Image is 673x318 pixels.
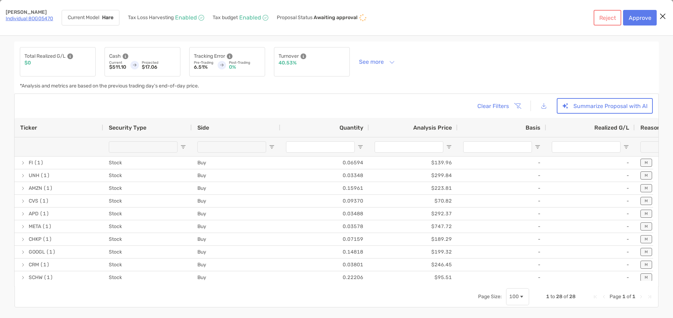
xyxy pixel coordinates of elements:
[43,182,53,194] span: (1)
[546,246,635,258] div: -
[458,182,546,194] div: -
[192,157,280,169] div: Buy
[103,157,192,169] div: Stock
[623,144,629,150] button: Open Filter Menu
[413,124,452,131] span: Analysis Price
[29,157,33,169] span: FI
[369,195,458,207] div: $70.82
[40,208,49,220] span: (1)
[280,220,369,233] div: 0.03578
[526,124,540,131] span: Basis
[623,10,657,25] button: Approve
[103,259,192,271] div: Stock
[369,169,458,182] div: $299.84
[375,141,443,153] input: Analysis Price Filter Input
[458,233,546,245] div: -
[369,182,458,194] div: $223.81
[103,169,192,182] div: Stock
[458,246,546,258] div: -
[463,141,532,153] input: Basis Filter Input
[550,294,555,300] span: to
[20,124,37,131] span: Ticker
[369,208,458,220] div: $292.37
[369,220,458,233] div: $747.72
[229,65,260,70] p: 0%
[546,271,635,284] div: -
[458,195,546,207] div: -
[610,294,621,300] span: Page
[269,144,275,150] button: Open Filter Menu
[638,294,644,300] div: Next Page
[645,224,648,229] p: M
[446,144,452,150] button: Open Filter Menu
[535,144,540,150] button: Open Filter Menu
[103,220,192,233] div: Stock
[458,220,546,233] div: -
[43,233,52,245] span: (1)
[279,52,299,61] p: Turnover
[194,52,225,61] p: Tracking Error
[458,208,546,220] div: -
[192,169,280,182] div: Buy
[280,182,369,194] div: 0.15961
[546,208,635,220] div: -
[197,124,209,131] span: Side
[24,52,66,61] p: Total Realized G/L
[601,294,607,300] div: Previous Page
[279,61,297,66] p: 40.53%
[213,15,238,20] p: Tax budget
[109,52,121,61] p: Cash
[29,259,39,271] span: CRM
[509,294,519,300] div: 100
[645,199,648,203] p: M
[103,246,192,258] div: Stock
[280,169,369,182] div: 0.03348
[142,61,176,65] p: Projected
[286,141,355,153] input: Quantity Filter Input
[340,124,363,131] span: Quantity
[29,182,42,194] span: AMZN
[472,98,526,114] button: Clear Filters
[109,61,126,65] p: Current
[478,294,502,300] div: Page Size:
[645,275,648,280] p: M
[277,15,313,21] p: Proposal Status
[280,157,369,169] div: 0.06594
[556,294,562,300] span: 28
[569,294,576,300] span: 28
[109,124,146,131] span: Security Type
[546,195,635,207] div: -
[546,157,635,169] div: -
[645,186,648,191] p: M
[192,271,280,284] div: Buy
[229,61,260,65] p: Post-Trading
[563,294,568,300] span: of
[6,10,53,15] p: [PERSON_NAME]
[314,15,358,21] p: Awaiting approval
[20,84,199,89] p: *Analysis and metrics are based on the previous trading day's end-of-day price.
[194,61,213,65] p: Pre-Trading
[369,246,458,258] div: $199.32
[645,211,648,216] p: M
[102,15,113,21] strong: Hare
[192,233,280,245] div: Buy
[68,15,99,20] p: Current Model
[458,157,546,169] div: -
[109,65,126,70] p: $511.10
[192,220,280,233] div: Buy
[640,124,672,131] div: Reasons
[458,259,546,271] div: -
[180,144,186,150] button: Open Filter Menu
[594,10,621,25] button: Reject
[29,170,39,181] span: UNH
[546,294,549,300] span: 1
[46,246,56,258] span: (1)
[142,65,176,70] p: $17.06
[103,271,192,284] div: Stock
[369,259,458,271] div: $246.45
[506,288,529,305] div: Page Size
[645,250,648,254] p: M
[645,262,648,267] p: M
[103,182,192,194] div: Stock
[280,233,369,245] div: 0.07159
